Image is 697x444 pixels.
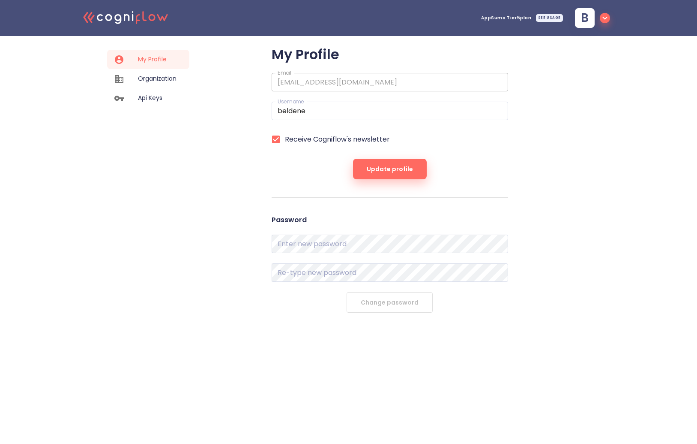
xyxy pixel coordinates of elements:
span: Organization [138,74,176,83]
button: Update profile [353,159,427,179]
a: Api Keys [107,88,189,108]
span: Receive Cogniflow's newsletter [285,134,390,145]
h2: My Profile [272,46,508,63]
span: Update profile [367,164,413,175]
a: Organization [107,69,189,88]
span: My Profile [138,55,176,64]
button: b [568,6,613,30]
div: SEE USAGE [536,14,563,22]
span: Api Keys [138,94,176,103]
span: b [581,12,589,24]
h4: Password [272,216,508,224]
span: AppSumo Tier5 plan [481,16,531,20]
a: My Profile [107,50,189,69]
